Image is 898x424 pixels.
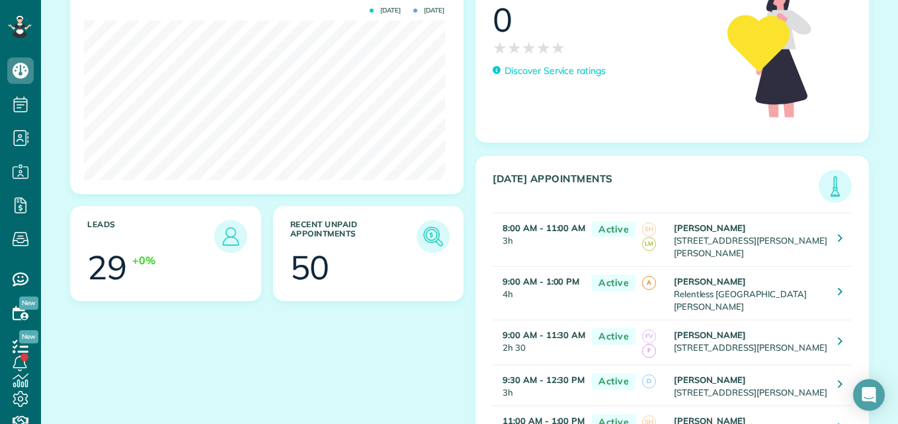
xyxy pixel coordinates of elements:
span: Active [592,275,635,291]
span: ★ [551,36,565,59]
span: New [19,330,38,343]
span: Active [592,328,635,345]
span: ★ [536,36,551,59]
strong: 9:30 AM - 12:30 PM [503,374,585,385]
img: icon_unpaid_appointments-47b8ce3997adf2238b356f14209ab4cced10bd1f174958f3ca8f1d0dd7fffeee.png [420,223,446,250]
span: A [642,276,656,290]
span: ★ [507,36,522,59]
span: ★ [522,36,536,59]
div: 50 [290,251,330,284]
span: [DATE] [413,7,444,14]
div: 29 [87,251,127,284]
img: icon_todays_appointments-901f7ab196bb0bea1936b74009e4eb5ffbc2d2711fa7634e0d609ed5ef32b18b.png [822,173,848,199]
td: Relentless [GEOGRAPHIC_DATA][PERSON_NAME] [671,267,828,320]
span: Active [592,373,635,390]
h3: [DATE] Appointments [493,173,819,203]
h3: Leads [87,220,214,253]
strong: [PERSON_NAME] [674,223,747,233]
span: New [19,297,38,310]
span: D [642,374,656,388]
div: +0% [132,253,155,268]
span: LM [642,237,656,251]
h3: Recent unpaid appointments [290,220,417,253]
span: ★ [493,36,507,59]
a: Discover Service ratings [493,64,606,78]
td: [STREET_ADDRESS][PERSON_NAME] [671,365,828,406]
img: icon_leads-1bed01f49abd5b7fead27621c3d59655bb73ed531f8eeb49469d10e621d6b896.png [218,223,244,250]
strong: 9:00 AM - 1:00 PM [503,276,579,287]
strong: [PERSON_NAME] [674,330,747,340]
div: 0 [493,3,512,36]
td: [STREET_ADDRESS][PERSON_NAME] [671,320,828,365]
span: SH [642,223,656,236]
span: FV [642,330,656,343]
strong: [PERSON_NAME] [674,276,747,287]
div: Open Intercom Messenger [853,379,885,411]
span: [DATE] [370,7,401,14]
strong: [PERSON_NAME] [674,374,747,385]
td: 3h [493,213,585,266]
td: [STREET_ADDRESS][PERSON_NAME][PERSON_NAME] [671,213,828,266]
span: Active [592,221,635,238]
strong: 8:00 AM - 11:00 AM [503,223,585,233]
td: 2h 30 [493,320,585,365]
span: F [642,344,656,358]
td: 3h [493,365,585,406]
strong: 9:00 AM - 11:30 AM [503,330,585,340]
td: 4h [493,267,585,320]
p: Discover Service ratings [505,64,606,78]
